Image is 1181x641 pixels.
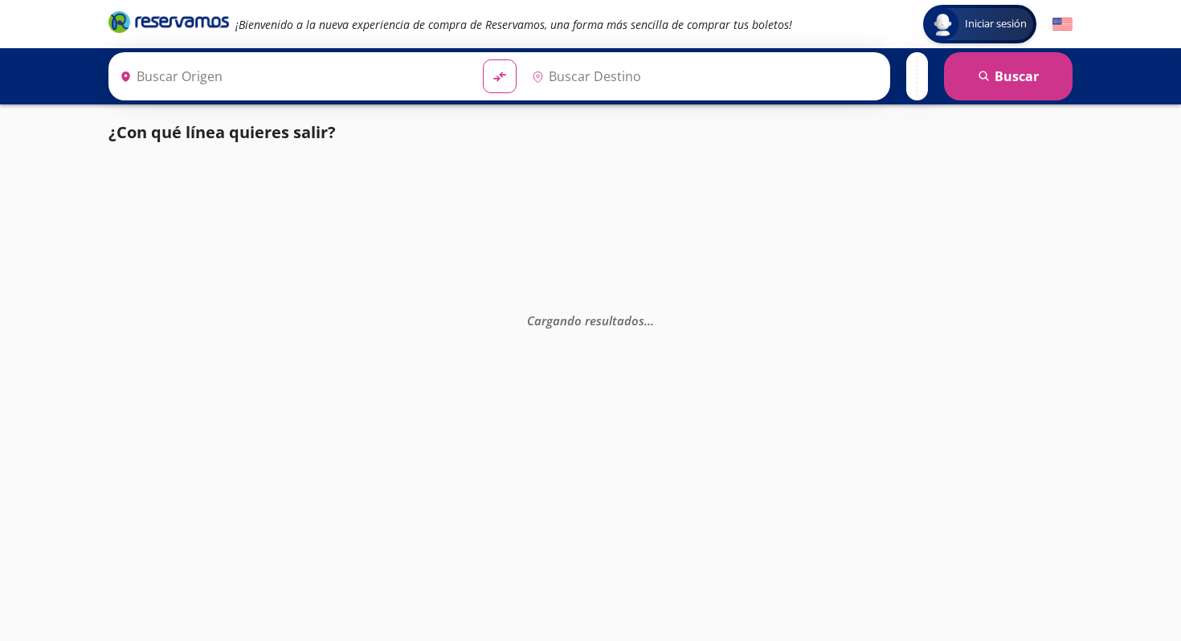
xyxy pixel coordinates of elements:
[958,16,1033,32] span: Iniciar sesión
[651,312,654,329] span: .
[235,17,792,32] em: ¡Bienvenido a la nueva experiencia de compra de Reservamos, una forma más sencilla de comprar tus...
[644,312,648,329] span: .
[944,52,1073,100] button: Buscar
[108,10,229,34] i: Brand Logo
[648,312,651,329] span: .
[1052,14,1073,35] button: English
[108,120,336,145] p: ¿Con qué línea quieres salir?
[108,10,229,39] a: Brand Logo
[525,56,882,96] input: Buscar Destino
[527,312,654,329] em: Cargando resultados
[113,56,470,96] input: Buscar Origen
